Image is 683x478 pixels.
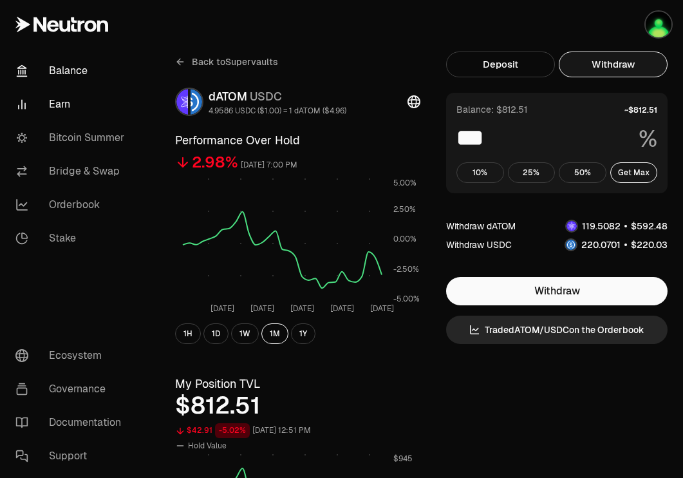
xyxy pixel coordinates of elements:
[566,240,576,250] img: USDC Logo
[393,264,419,274] tspan: -2.50%
[291,323,315,344] button: 1Y
[393,204,416,215] tspan: 2.50%
[209,88,346,106] div: dATOM
[5,372,139,406] a: Governance
[250,89,282,104] span: USDC
[5,406,139,439] a: Documentation
[639,126,657,152] span: %
[446,52,555,77] button: Deposit
[5,121,139,155] a: Bitcoin Summer
[566,221,577,231] img: dATOM Logo
[203,323,229,344] button: 1D
[393,454,413,464] tspan: $945
[646,12,671,37] img: Atom Staking
[188,441,227,451] span: Hold Value
[456,103,527,116] div: Balance: $812.51
[175,52,278,72] a: Back toSupervaults
[508,162,556,183] button: 25%
[290,303,314,314] tspan: [DATE]
[5,339,139,372] a: Ecosystem
[175,131,420,149] h3: Performance Over Hold
[175,323,201,344] button: 1H
[370,303,394,314] tspan: [DATE]
[231,323,259,344] button: 1W
[5,88,139,121] a: Earn
[559,162,606,183] button: 50%
[175,393,420,419] div: $812.51
[456,162,504,183] button: 10%
[330,303,354,314] tspan: [DATE]
[176,89,188,115] img: dATOM Logo
[191,89,202,115] img: USDC Logo
[261,323,288,344] button: 1M
[393,234,416,244] tspan: 0.00%
[559,52,668,77] button: Withdraw
[209,106,346,116] div: 4.9586 USDC ($1.00) = 1 dATOM ($4.96)
[192,55,278,68] span: Back to Supervaults
[5,155,139,188] a: Bridge & Swap
[5,54,139,88] a: Balance
[5,439,139,473] a: Support
[446,316,668,344] a: TradedATOM/USDCon the Orderbook
[5,222,139,255] a: Stake
[250,303,274,314] tspan: [DATE]
[175,375,420,393] h3: My Position TVL
[241,158,297,173] div: [DATE] 7:00 PM
[5,188,139,222] a: Orderbook
[252,423,311,438] div: [DATE] 12:51 PM
[446,220,516,233] div: Withdraw dATOM
[446,277,668,305] button: Withdraw
[393,178,416,188] tspan: 5.00%
[211,303,234,314] tspan: [DATE]
[446,238,512,251] div: Withdraw USDC
[215,423,250,438] div: -5.02%
[187,423,212,438] div: $42.91
[192,152,238,173] div: 2.98%
[393,294,420,304] tspan: -5.00%
[610,162,658,183] button: Get Max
